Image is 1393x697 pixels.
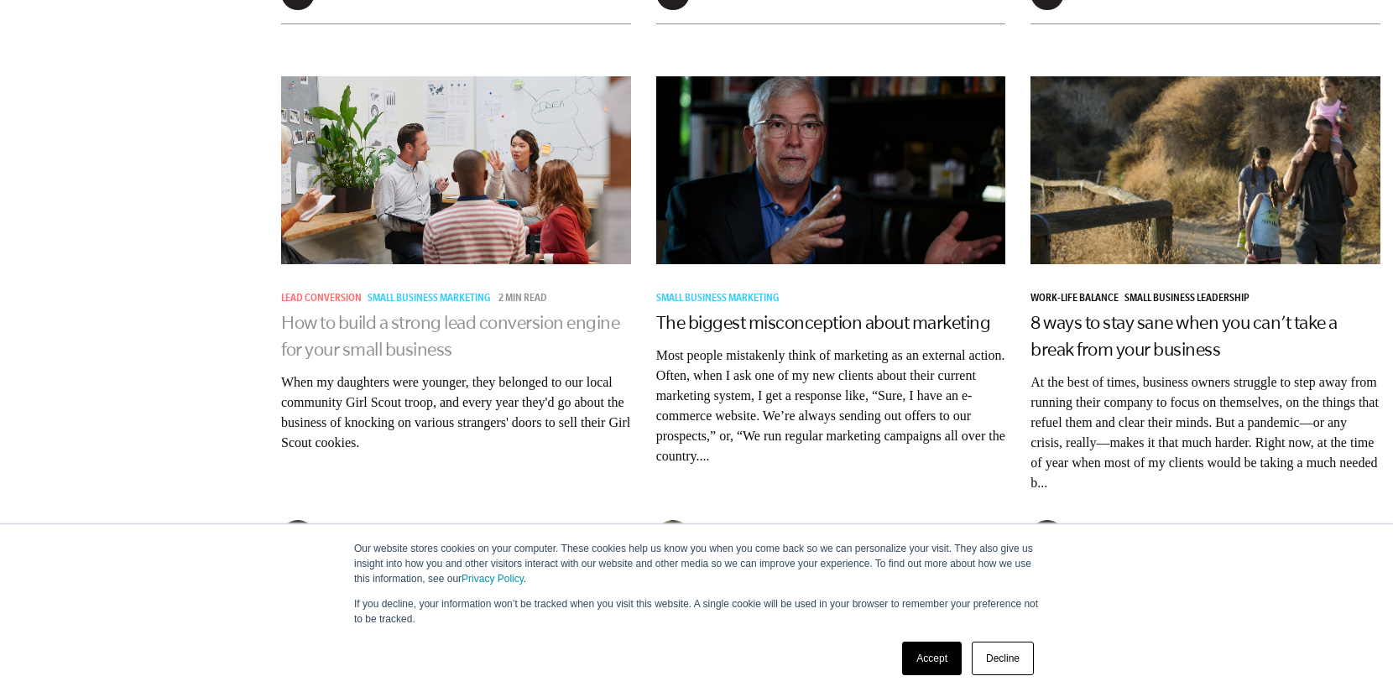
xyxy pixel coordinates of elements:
p: When my daughters were younger, they belonged to our local community Girl Scout troop, and every ... [281,372,631,453]
a: Privacy Policy [462,573,524,585]
img: Adam Traub - EMyth [656,520,690,554]
a: Small Business Marketing [368,294,496,305]
img: marketing misconceptions, marketing myths, identify the different misconceptions about marketing [656,54,1006,287]
img: EMyth Team - EMyth [1030,520,1064,554]
p: Our website stores cookies on your computer. These cookies help us know you when you come back so... [354,541,1039,586]
a: 8 ways to stay sane when you can’t take a break from your business [1030,312,1338,359]
a: Work-Life Balance [1030,294,1124,305]
span: Small Business Marketing [368,294,490,305]
img: EMyth Team - EMyth [281,520,315,554]
a: Lead Conversion [281,294,368,305]
a: How to build a strong lead conversion engine for your small business [281,312,619,359]
p: Most people mistakenly think of marketing as an external action. Often, when I ask one of my new ... [656,346,1006,466]
span: Work-Life Balance [1030,294,1119,305]
a: Small Business Marketing [656,294,785,305]
a: Small Business Leadership [1124,294,1255,305]
a: Accept [902,642,962,675]
span: Small Business Marketing [656,294,779,305]
p: If you decline, your information won’t be tracked when you visit this website. A single cookie wi... [354,596,1039,627]
a: The biggest misconception about marketing [656,312,991,332]
p: 2 min read [498,294,547,305]
span: Lead Conversion [281,294,362,305]
p: At the best of times, business owners struggle to step away from running their company to focus o... [1030,372,1380,493]
a: Decline [972,642,1034,675]
span: Small Business Leadership [1124,294,1250,305]
img: self-care tactics entrepreneur [1030,54,1380,287]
